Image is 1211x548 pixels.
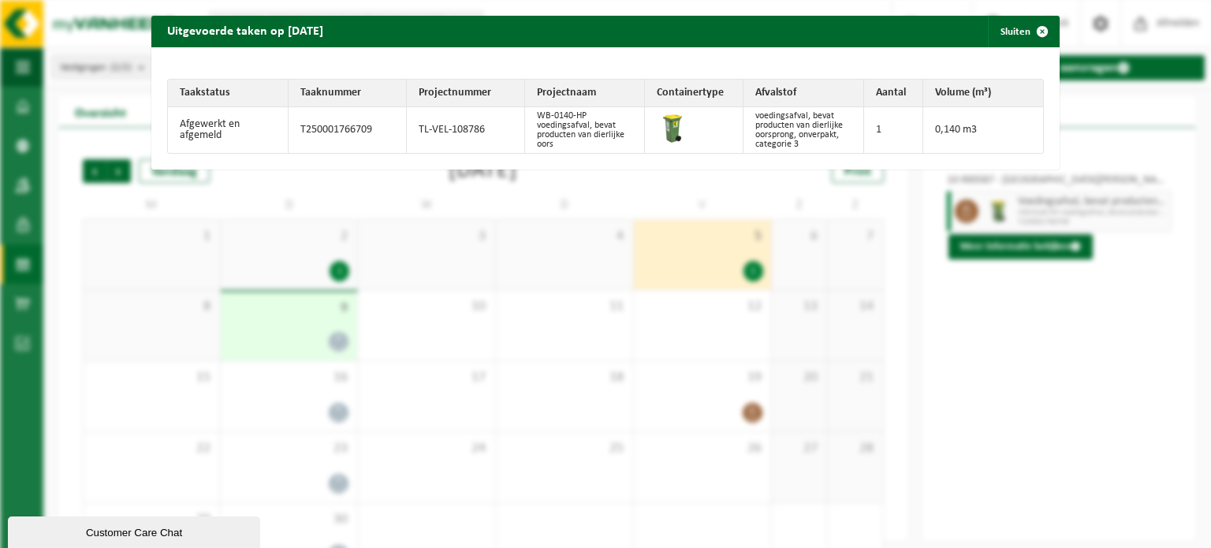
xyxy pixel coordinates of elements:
[864,80,923,107] th: Aantal
[645,80,743,107] th: Containertype
[864,107,923,153] td: 1
[525,80,646,107] th: Projectnaam
[923,80,1044,107] th: Volume (m³)
[407,107,525,153] td: TL-VEL-108786
[168,107,289,153] td: Afgewerkt en afgemeld
[988,16,1058,47] button: Sluiten
[923,107,1044,153] td: 0,140 m3
[743,107,864,153] td: voedingsafval, bevat producten van dierlijke oorsprong, onverpakt, categorie 3
[525,107,646,153] td: WB-0140-HP voedingsafval, bevat producten van dierlijke oors
[407,80,525,107] th: Projectnummer
[168,80,289,107] th: Taakstatus
[657,113,688,144] img: WB-0140-HPE-GN-50
[8,513,263,548] iframe: chat widget
[289,107,407,153] td: T250001766709
[151,16,339,46] h2: Uitgevoerde taken op [DATE]
[743,80,864,107] th: Afvalstof
[289,80,407,107] th: Taaknummer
